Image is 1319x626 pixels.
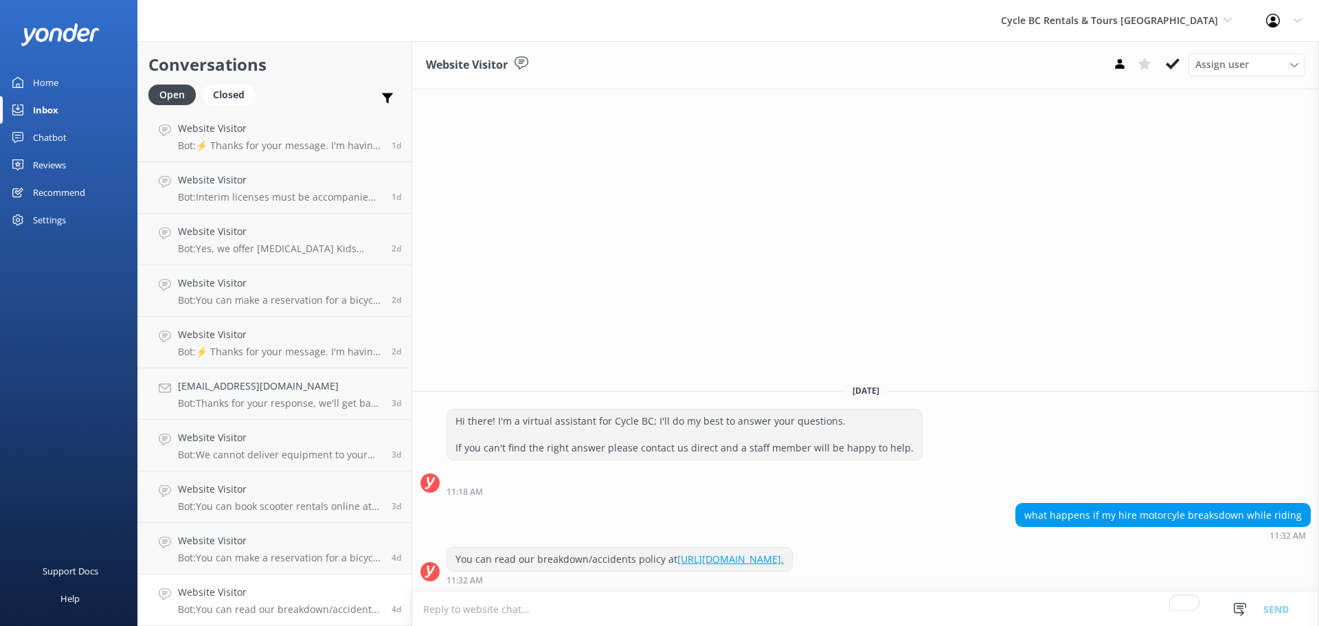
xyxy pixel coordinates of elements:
img: yonder-white-logo.png [21,23,100,46]
p: Bot: You can book scooter rentals online at [URL][DOMAIN_NAME]. Please note that online reservati... [178,500,381,513]
strong: 11:18 AM [447,488,483,496]
textarea: To enrich screen reader interactions, please activate Accessibility in Grammarly extension settings [412,592,1319,626]
a: Website VisitorBot:You can read our breakdown/accidents policy at [URL][DOMAIN_NAME].4d [138,574,412,626]
div: Inbox [33,96,58,124]
div: Hi there! I'm a virtual assistant for Cycle BC; I'll do my best to answer your questions. If you ... [447,410,922,460]
span: Aug 28 2025 04:33pm (UTC -07:00) America/Tijuana [392,552,401,563]
div: Home [33,69,58,96]
a: Website VisitorBot:Interim licenses must be accompanied with valid government-issued photo ID. If... [138,162,412,214]
span: Aug 28 2025 11:32am (UTC -07:00) America/Tijuana [392,603,401,615]
p: Bot: You can make a reservation for a bicycle rental through our online booking system. Just clic... [178,552,381,564]
a: Website VisitorBot:You can make a reservation for a bicycle rental through our online booking sys... [138,523,412,574]
p: Bot: ⚡ Thanks for your message. I'm having a difficult time finding the right answer for you. Ple... [178,139,381,152]
a: Open [148,87,203,102]
h4: Website Visitor [178,327,381,342]
div: Closed [203,85,255,105]
p: Bot: You can read our breakdown/accidents policy at [URL][DOMAIN_NAME]. [178,603,381,616]
p: Bot: Yes, we offer [MEDICAL_DATA] Kids Bikes, which are built for kids who are rolling with confi... [178,243,381,255]
h4: Website Visitor [178,430,381,445]
a: Website VisitorBot:⚡ Thanks for your message. I'm having a difficult time finding the right answe... [138,317,412,368]
span: Aug 30 2025 08:37am (UTC -07:00) America/Tijuana [392,294,401,306]
h4: Website Visitor [178,224,381,239]
a: Website VisitorBot:We cannot deliver equipment to your hotel. We need the renter and, if applicab... [138,420,412,471]
div: Open [148,85,196,105]
span: Aug 29 2025 08:01pm (UTC -07:00) America/Tijuana [392,346,401,357]
h4: Website Visitor [178,121,381,136]
span: Aug 29 2025 04:52pm (UTC -07:00) America/Tijuana [392,397,401,409]
div: Aug 28 2025 11:32am (UTC -07:00) America/Tijuana [1015,530,1311,540]
div: what happens if my hire motorcyle breaksdown while riding [1016,504,1310,527]
p: Bot: ⚡ Thanks for your message. I'm having a difficult time finding the right answer for you. Ple... [178,346,381,358]
div: You can read our breakdown/accidents policy at [447,548,792,571]
div: Settings [33,206,66,234]
a: Closed [203,87,262,102]
span: Aug 28 2025 08:00pm (UTC -07:00) America/Tijuana [392,449,401,460]
span: Aug 31 2025 10:15am (UTC -07:00) America/Tijuana [392,139,401,151]
span: Aug 28 2025 07:51pm (UTC -07:00) America/Tijuana [392,500,401,512]
div: Chatbot [33,124,67,151]
div: Aug 28 2025 11:18am (UTC -07:00) America/Tijuana [447,487,923,496]
h4: Website Visitor [178,276,381,291]
p: Bot: You can make a reservation for a bicycle rental through our online booking system. Just clic... [178,294,381,306]
h4: Website Visitor [178,172,381,188]
a: Website VisitorBot:⚡ Thanks for your message. I'm having a difficult time finding the right answe... [138,111,412,162]
p: Bot: We cannot deliver equipment to your hotel. We need the renter and, if applicable, the passen... [178,449,381,461]
div: Support Docs [43,557,98,585]
p: Bot: Interim licenses must be accompanied with valid government-issued photo ID. If you have both... [178,191,381,203]
span: [DATE] [844,385,888,396]
span: Aug 30 2025 02:36pm (UTC -07:00) America/Tijuana [392,243,401,254]
h4: Website Visitor [178,533,381,548]
h4: [EMAIL_ADDRESS][DOMAIN_NAME] [178,379,381,394]
span: Cycle BC Rentals & Tours [GEOGRAPHIC_DATA] [1001,14,1218,27]
h4: Website Visitor [178,482,381,497]
span: Aug 30 2025 08:55pm (UTC -07:00) America/Tijuana [392,191,401,203]
div: Recommend [33,179,85,206]
div: Help [60,585,80,612]
h2: Conversations [148,52,401,78]
a: Website VisitorBot:You can make a reservation for a bicycle rental through our online booking sys... [138,265,412,317]
a: Website VisitorBot:Yes, we offer [MEDICAL_DATA] Kids Bikes, which are built for kids who are roll... [138,214,412,265]
a: [URL][DOMAIN_NAME]. [677,552,784,566]
strong: 11:32 AM [447,577,483,585]
a: Website VisitorBot:You can book scooter rentals online at [URL][DOMAIN_NAME]. Please note that on... [138,471,412,523]
h4: Website Visitor [178,585,381,600]
div: Aug 28 2025 11:32am (UTC -07:00) America/Tijuana [447,575,793,585]
a: [EMAIL_ADDRESS][DOMAIN_NAME]Bot:Thanks for your response, we'll get back to you as soon as we can... [138,368,412,420]
span: Assign user [1195,57,1249,72]
div: Reviews [33,151,66,179]
p: Bot: Thanks for your response, we'll get back to you as soon as we can during opening hours. [178,397,381,410]
strong: 11:32 AM [1270,532,1306,540]
div: Assign User [1188,54,1305,76]
h3: Website Visitor [426,56,508,74]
